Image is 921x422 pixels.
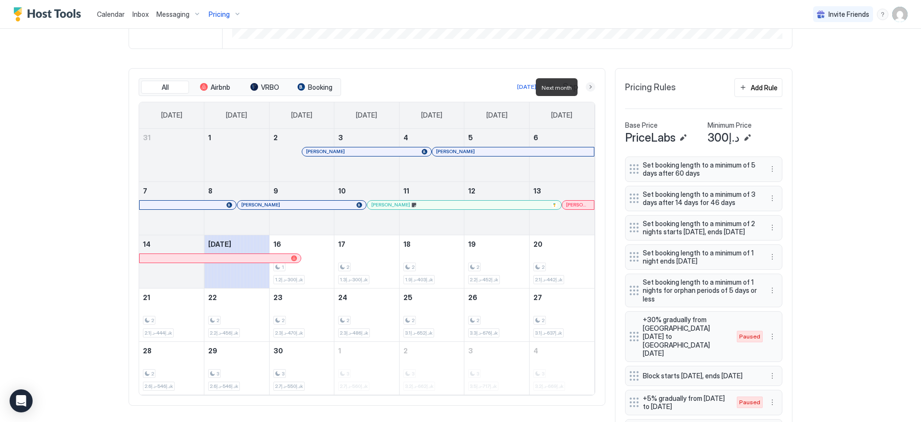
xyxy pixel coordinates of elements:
span: +30% gradually from [GEOGRAPHIC_DATA][DATE] to [GEOGRAPHIC_DATA][DATE] [643,315,727,358]
span: 1 [282,264,284,270]
a: September 2, 2025 [270,129,334,146]
span: +5% gradually from [DATE] to [DATE] [643,394,727,411]
td: September 13, 2025 [529,181,594,235]
span: [DATE] [421,111,442,120]
a: September 6, 2025 [530,129,594,146]
td: September 16, 2025 [269,235,334,288]
button: More options [767,193,778,204]
span: د.إ403-د.إ1.9k [405,277,433,283]
span: 19 [468,240,476,248]
button: More options [767,251,778,263]
a: September 4, 2025 [400,129,464,146]
span: [DATE] [551,111,572,120]
span: 2 [346,264,349,270]
a: September 27, 2025 [530,289,594,306]
a: September 20, 2025 [530,235,594,253]
a: September 21, 2025 [139,289,204,306]
span: 2 [542,317,544,324]
span: [PERSON_NAME] [566,202,590,208]
span: [DATE] [208,240,231,248]
button: Edit [742,132,753,144]
td: September 14, 2025 [139,235,204,288]
span: Set booking length to a minimum of 1 night ends [DATE] [643,249,757,265]
span: [PERSON_NAME] [371,202,410,208]
span: Calendar [97,10,125,18]
span: د.إ546-د.إ2.6k [210,383,238,389]
span: Pricing [209,10,230,19]
span: [PERSON_NAME] [241,202,280,208]
a: Thursday [412,102,452,128]
span: د.إ300-د.إ1.2k [275,277,303,283]
span: 2 [412,264,414,270]
span: 17 [338,240,345,248]
span: د.إ452-د.إ2.2k [470,277,498,283]
span: د.إ676-د.إ3.3k [470,330,498,336]
span: Airbnb [211,83,230,92]
span: Set booking length to a minimum of 1 nights for orphan periods of 5 days or less [643,278,757,303]
button: More options [767,370,778,382]
a: Host Tools Logo [13,7,85,22]
button: More options [767,222,778,233]
span: د.إ300 [708,131,740,145]
a: August 31, 2025 [139,129,204,146]
td: September 15, 2025 [204,235,270,288]
a: September 23, 2025 [270,289,334,306]
span: 2 [476,264,479,270]
span: Next month [542,84,572,91]
td: September 25, 2025 [399,288,464,341]
td: September 18, 2025 [399,235,464,288]
td: September 19, 2025 [464,235,530,288]
a: September 9, 2025 [270,182,334,200]
td: September 2, 2025 [269,129,334,182]
span: 2 [542,264,544,270]
div: menu [767,397,778,408]
td: September 8, 2025 [204,181,270,235]
span: Set booking length to a minimum of 3 days after 14 days for 46 days [643,190,757,207]
span: 10 [338,187,346,195]
span: 21 [143,293,150,301]
span: [PERSON_NAME] [436,148,475,155]
button: Edit [677,132,689,144]
span: 2 [403,347,408,355]
a: Saturday [542,102,582,128]
a: September 29, 2025 [204,342,269,360]
td: October 2, 2025 [399,341,464,395]
a: September 11, 2025 [400,182,464,200]
span: 3 [282,371,284,377]
span: 27 [533,293,542,301]
span: 2 [273,133,278,142]
td: September 22, 2025 [204,288,270,341]
button: Add Rule [734,78,782,97]
div: Open Intercom Messenger [10,389,33,412]
div: menu [767,370,778,382]
span: د.إ486-د.إ2.3k [340,330,368,336]
span: Block starts [DATE], ends [DATE] [643,372,757,380]
td: September 23, 2025 [269,288,334,341]
span: Paused [739,398,760,407]
td: October 4, 2025 [529,341,594,395]
td: September 27, 2025 [529,288,594,341]
button: Booking [291,81,339,94]
td: October 3, 2025 [464,341,530,395]
td: September 5, 2025 [464,129,530,182]
div: User profile [892,7,908,22]
a: September 14, 2025 [139,235,204,253]
span: 20 [533,240,543,248]
span: 14 [143,240,151,248]
span: 1 [338,347,341,355]
a: Sunday [152,102,192,128]
a: Inbox [132,9,149,19]
span: [PERSON_NAME] [306,148,345,155]
button: Next month [586,82,595,92]
span: VRBO [261,83,279,92]
a: Wednesday [346,102,387,128]
span: [DATE] [486,111,508,120]
a: October 3, 2025 [464,342,529,360]
a: September 24, 2025 [334,289,399,306]
div: menu [767,193,778,204]
td: September 3, 2025 [334,129,400,182]
span: 31 [143,133,151,142]
a: September 18, 2025 [400,235,464,253]
span: Set booking length to a minimum of 5 days after 60 days [643,161,757,178]
td: September 30, 2025 [269,341,334,395]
